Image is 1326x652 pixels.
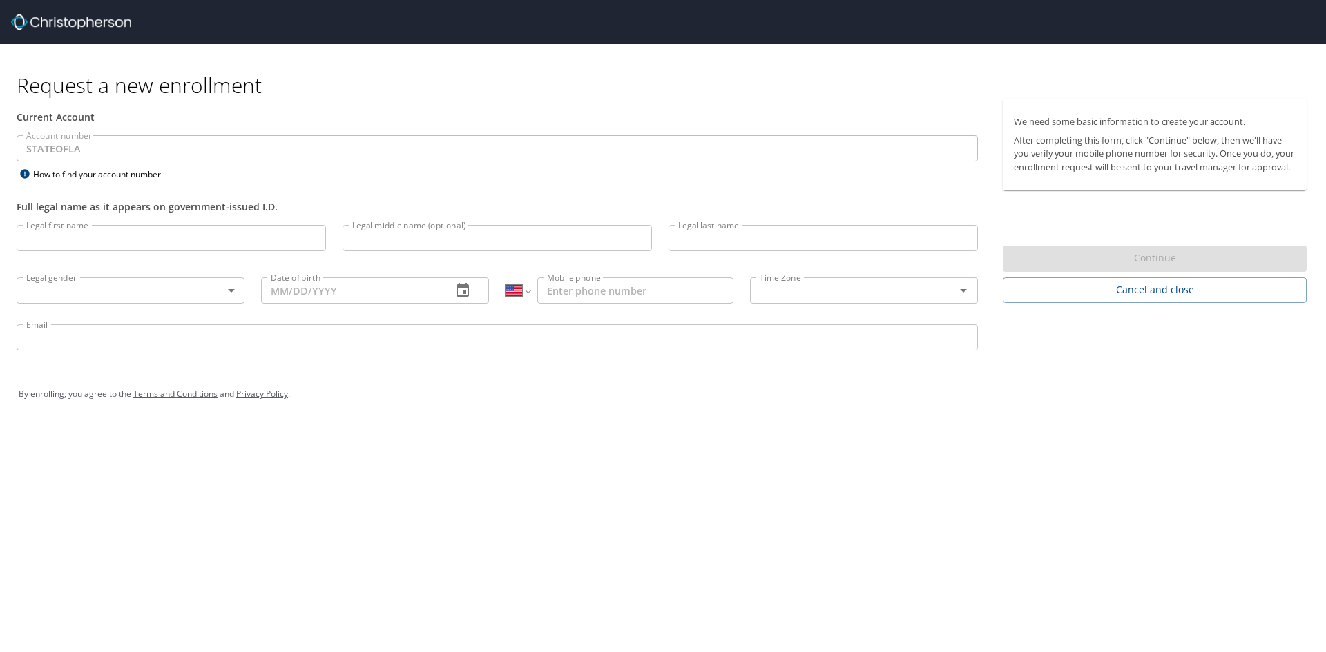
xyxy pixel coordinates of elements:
div: Full legal name as it appears on government-issued I.D. [17,199,978,214]
span: Cancel and close [1014,281,1296,299]
input: MM/DD/YYYY [261,277,441,304]
button: Open [954,281,973,300]
h1: Request a new enrollment [17,72,1318,99]
a: Terms and Conditions [133,388,218,399]
div: ​ [17,277,244,304]
p: After completing this form, click "Continue" below, then we'll have you verify your mobile phone ... [1014,134,1296,174]
div: How to find your account number [17,166,189,183]
input: Enter phone number [537,277,733,304]
p: We need some basic information to create your account. [1014,115,1296,128]
div: Current Account [17,110,978,124]
img: cbt logo [11,14,131,30]
div: By enrolling, you agree to the and . [19,377,1307,411]
button: Cancel and close [1003,277,1307,303]
a: Privacy Policy [236,388,288,399]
